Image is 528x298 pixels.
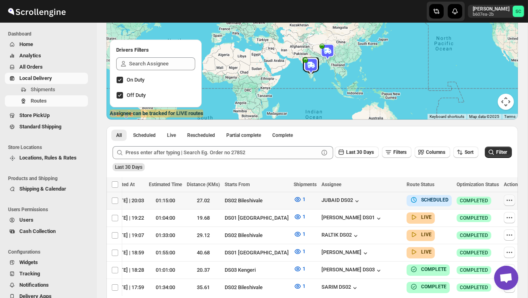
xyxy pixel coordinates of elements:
[346,149,374,155] span: Last 30 Days
[225,197,289,205] div: DS02 Bileshivale
[294,182,317,187] span: Shipments
[112,266,144,274] div: [DATE] | 18:28
[112,249,144,257] div: [DATE] | 18:59
[187,182,220,187] span: Distance (KMs)
[19,124,61,130] span: Standard Shipping
[112,283,144,292] div: [DATE] | 17:59
[31,86,55,92] span: Shipments
[5,84,88,95] button: Shipments
[187,214,220,222] div: 19.68
[5,226,88,237] button: Cash Collection
[19,41,33,47] span: Home
[496,149,507,155] span: Filter
[460,215,488,221] span: COMPLETED
[19,112,50,118] span: Store PickUp
[19,186,66,192] span: Shipping & Calendar
[410,231,432,239] button: LIVE
[187,283,220,292] div: 35.61
[289,210,310,223] button: 1
[321,197,361,205] button: JUBAID DS02
[321,249,369,257] button: [PERSON_NAME]
[303,283,305,289] span: 1
[115,164,142,170] span: Last 30 Days
[421,267,447,272] b: COMPLETE
[19,52,41,59] span: Analytics
[513,6,524,17] span: Sanjay chetri
[303,196,305,202] span: 1
[421,232,432,237] b: LIVE
[149,182,182,187] span: Estimated Time
[5,257,88,268] button: Widgets
[129,57,195,70] input: Search Assignee
[410,283,447,291] button: COMPLETE
[321,284,359,292] div: SARIM DS02
[272,132,293,139] span: Complete
[460,232,488,239] span: COMPLETED
[112,182,135,187] span: Created At
[5,39,88,50] button: Home
[8,206,91,213] span: Users Permissions
[149,197,182,205] div: 01:15:00
[410,265,447,273] button: COMPLETE
[125,146,319,159] input: Press enter after typing | Search Eg. Order no 27852
[19,271,40,277] span: Tracking
[473,6,509,12] p: [PERSON_NAME]
[116,132,122,139] span: All
[109,109,135,120] img: Google
[149,283,182,292] div: 01:34:00
[321,267,383,275] button: [PERSON_NAME] DS03
[225,214,289,222] div: DS01 [GEOGRAPHIC_DATA]
[5,61,88,73] button: All Orders
[110,109,203,118] label: Assignee can be tracked for LIVE routes
[19,259,38,265] span: Widgets
[410,213,432,221] button: LIVE
[460,197,488,204] span: COMPLETED
[149,266,182,274] div: 01:01:00
[303,214,305,220] span: 1
[407,182,434,187] span: Route Status
[19,155,77,161] span: Locations, Rules & Rates
[109,109,135,120] a: Open this area in Google Maps (opens a new window)
[19,282,49,288] span: Notifications
[19,228,56,234] span: Cash Collection
[167,132,176,139] span: Live
[5,183,88,195] button: Shipping & Calendar
[127,77,144,83] span: On Duty
[112,214,144,222] div: [DATE] | 19:22
[133,132,156,139] span: Scheduled
[289,245,310,258] button: 1
[225,283,289,292] div: DS02 Bileshivale
[460,250,488,256] span: COMPLETED
[187,132,215,139] span: Rescheduled
[421,214,432,220] b: LIVE
[303,248,305,254] span: 1
[5,152,88,164] button: Locations, Rules & Rates
[8,31,91,37] span: Dashboard
[187,197,220,205] div: 27.02
[421,249,432,255] b: LIVE
[5,214,88,226] button: Users
[303,266,305,272] span: 1
[465,149,474,155] span: Sort
[187,266,220,274] div: 20.37
[8,249,91,255] span: Configurations
[116,46,195,54] h2: Drivers Filters
[321,232,360,240] div: RALTIK DS02
[5,95,88,107] button: Routes
[460,284,488,291] span: COMPLETED
[112,231,144,239] div: [DATE] | 19:07
[19,217,33,223] span: Users
[5,50,88,61] button: Analytics
[303,231,305,237] span: 1
[421,197,449,203] b: SCHEDULED
[289,193,310,206] button: 1
[225,231,289,239] div: DS02 Bileshivale
[225,266,289,274] div: DS03 Kengeri
[321,214,383,222] button: [PERSON_NAME] DS01
[5,268,88,279] button: Tracking
[421,284,447,290] b: COMPLETE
